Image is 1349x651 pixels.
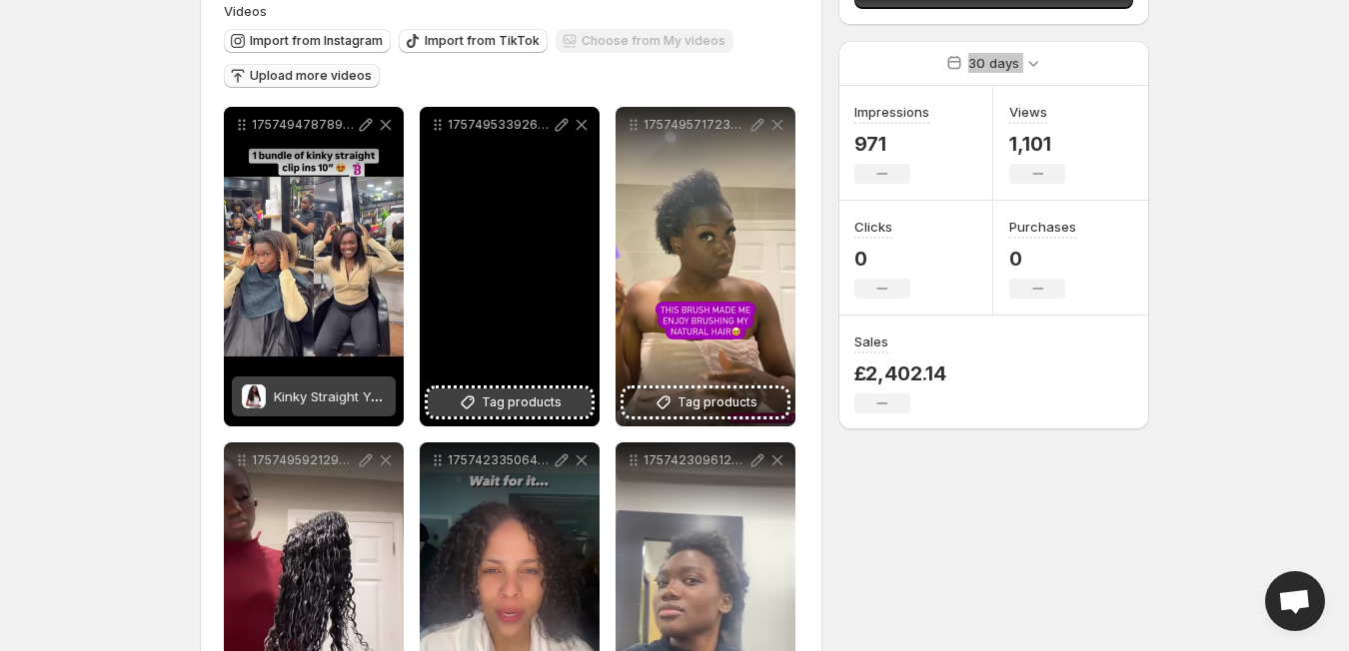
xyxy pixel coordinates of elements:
div: 1757495339260publercomTag products [420,107,600,426]
button: Import from Instagram [224,29,391,53]
p: 1757494787899publercom [252,117,356,133]
p: 1757495717230publercom [644,117,747,133]
h3: Views [1009,102,1047,122]
p: 30 days [968,53,1019,73]
h3: Sales [854,331,888,351]
p: 1,101 [1009,132,1065,156]
button: Tag products [624,388,787,416]
p: 1757495339260publercom [448,117,552,133]
span: Tag products [677,392,757,412]
h3: Clicks [854,217,892,237]
div: 1757495717230publercomTag products [616,107,795,426]
p: 971 [854,132,929,156]
button: Upload more videos [224,64,380,88]
span: Upload more videos [250,68,372,84]
h3: Purchases [1009,217,1076,237]
span: Import from TikTok [425,33,540,49]
p: 1757423096123publercom [644,452,747,468]
div: 1757494787899publercomKinky Straight Yaki Clip InsKinky Straight Yaki Clip Ins [224,107,404,426]
p: 1757423350641publercom [448,452,552,468]
div: Open chat [1265,571,1325,631]
p: 1757495921298publercom [252,452,356,468]
button: Import from TikTok [399,29,548,53]
span: Import from Instagram [250,33,383,49]
p: 0 [1009,247,1076,271]
span: Videos [224,3,267,19]
span: Tag products [482,392,562,412]
span: Kinky Straight Yaki Clip Ins [274,388,439,404]
p: 0 [854,247,910,271]
h3: Impressions [854,102,929,122]
button: Tag products [428,388,592,416]
p: £2,402.14 [854,361,946,385]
